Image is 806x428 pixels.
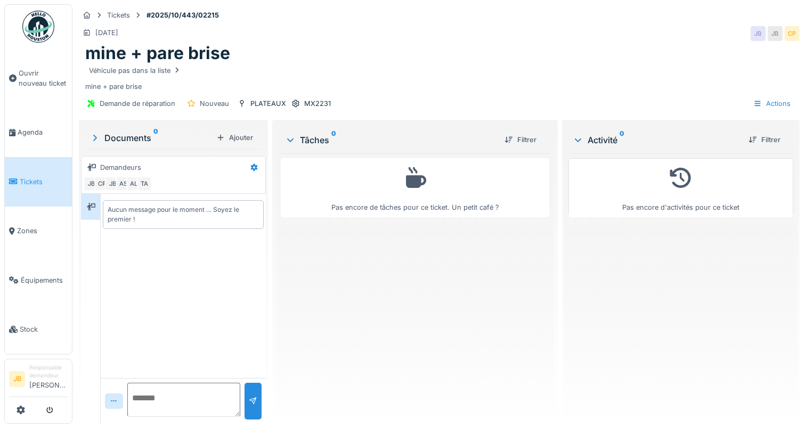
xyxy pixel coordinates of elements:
[22,11,54,43] img: Badge_color-CXgf-gQk.svg
[85,43,230,63] h1: mine + pare brise
[5,256,72,304] a: Équipements
[285,134,496,146] div: Tâches
[9,364,68,397] a: JB Responsable demandeur[PERSON_NAME]
[95,28,118,38] div: [DATE]
[748,96,795,111] div: Actions
[153,131,158,144] sup: 0
[89,65,181,76] div: Véhicule pas dans la liste
[116,176,131,191] div: AS
[100,162,141,172] div: Demandeurs
[744,133,785,147] div: Filtrer
[20,324,68,334] span: Stock
[573,134,740,146] div: Activité
[19,68,68,88] span: Ouvrir nouveau ticket
[84,176,99,191] div: JB
[5,304,72,353] a: Stock
[288,163,542,212] div: Pas encore de tâches pour ce ticket. Un petit café ?
[785,26,800,41] div: CP
[500,133,541,147] div: Filtrer
[331,134,336,146] sup: 0
[575,163,786,212] div: Pas encore d'activités pour ce ticket
[29,364,68,380] div: Responsable demandeur
[9,371,25,387] li: JB
[105,176,120,191] div: JB
[85,64,793,92] div: mine + pare brise
[620,134,624,146] sup: 0
[137,176,152,191] div: TA
[5,108,72,157] a: Agenda
[250,98,286,109] div: PLATEAUX
[29,364,68,394] li: [PERSON_NAME]
[751,26,766,41] div: JB
[5,207,72,256] a: Zones
[5,48,72,108] a: Ouvrir nouveau ticket
[18,127,68,137] span: Agenda
[5,157,72,206] a: Tickets
[304,98,331,109] div: MX2231
[100,98,175,109] div: Demande de réparation
[20,177,68,187] span: Tickets
[212,130,257,145] div: Ajouter
[94,176,109,191] div: CP
[126,176,141,191] div: AL
[108,205,259,224] div: Aucun message pour le moment … Soyez le premier !
[21,275,68,285] span: Équipements
[89,131,212,144] div: Documents
[107,10,130,20] div: Tickets
[768,26,783,41] div: JB
[17,226,68,236] span: Zones
[142,10,223,20] strong: #2025/10/443/02215
[200,98,229,109] div: Nouveau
